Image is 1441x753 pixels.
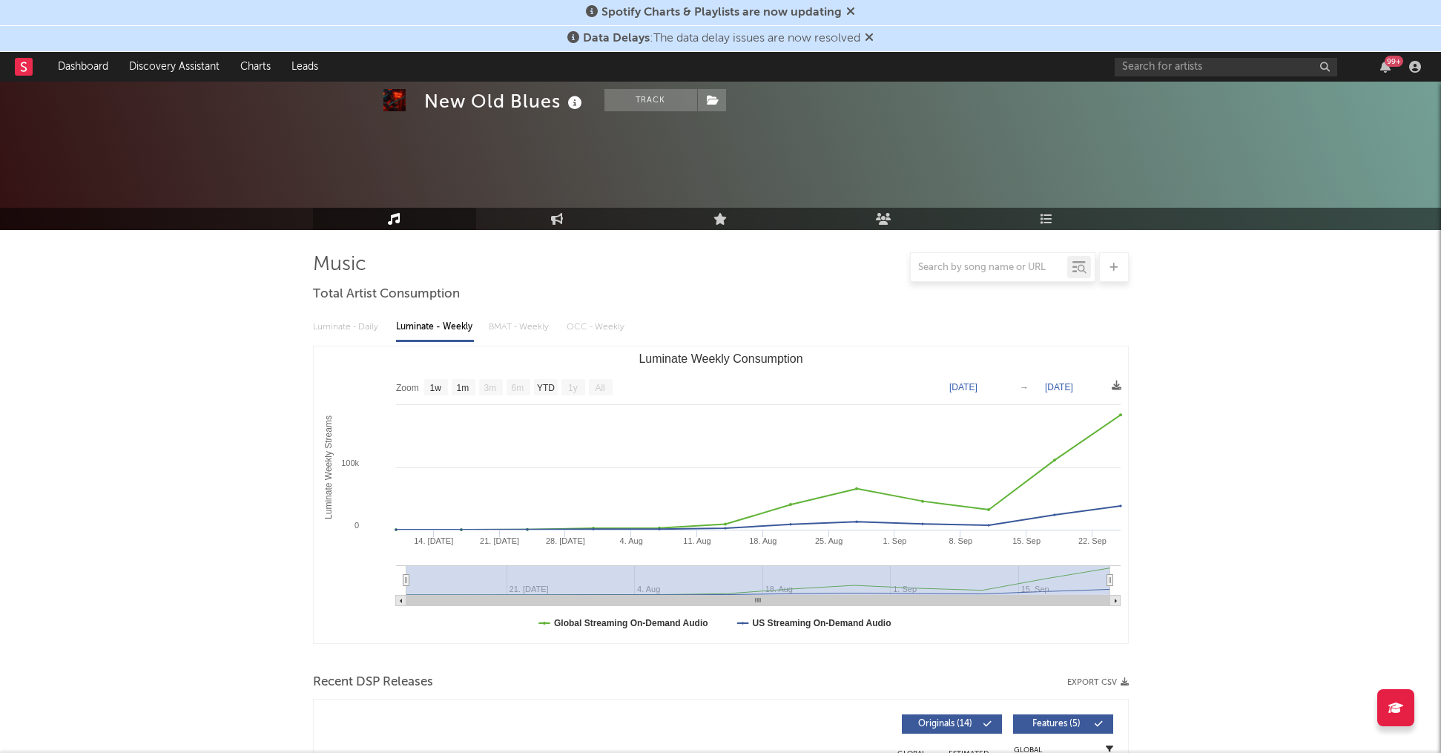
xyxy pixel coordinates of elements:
[1013,714,1113,734] button: Features(5)
[1380,61,1391,73] button: 99+
[814,536,842,545] text: 25. Aug
[281,52,329,82] a: Leads
[484,383,496,393] text: 3m
[1385,56,1403,67] div: 99 +
[1078,536,1106,545] text: 22. Sep
[119,52,230,82] a: Discovery Assistant
[456,383,469,393] text: 1m
[536,383,554,393] text: YTD
[911,262,1067,274] input: Search by song name or URL
[313,286,460,303] span: Total Artist Consumption
[639,352,802,365] text: Luminate Weekly Consumption
[595,383,604,393] text: All
[619,536,642,545] text: 4. Aug
[1115,58,1337,76] input: Search for artists
[949,382,977,392] text: [DATE]
[1045,382,1073,392] text: [DATE]
[865,33,874,45] span: Dismiss
[604,89,697,111] button: Track
[752,618,891,628] text: US Streaming On-Demand Audio
[749,536,776,545] text: 18. Aug
[323,415,333,519] text: Luminate Weekly Streams
[1012,536,1041,545] text: 15. Sep
[568,383,578,393] text: 1y
[1020,382,1029,392] text: →
[949,536,972,545] text: 8. Sep
[341,458,359,467] text: 100k
[601,7,842,19] span: Spotify Charts & Playlists are now updating
[230,52,281,82] a: Charts
[846,7,855,19] span: Dismiss
[545,536,584,545] text: 28. [DATE]
[1067,678,1129,687] button: Export CSV
[480,536,519,545] text: 21. [DATE]
[396,383,419,393] text: Zoom
[396,315,474,340] div: Luminate - Weekly
[902,714,1002,734] button: Originals(14)
[313,674,433,691] span: Recent DSP Releases
[911,720,980,729] span: Originals ( 14 )
[414,536,453,545] text: 14. [DATE]
[583,33,860,45] span: : The data delay issues are now resolved
[583,33,650,45] span: Data Delays
[314,346,1128,643] svg: Luminate Weekly Consumption
[683,536,710,545] text: 11. Aug
[1023,720,1091,729] span: Features ( 5 )
[883,536,906,545] text: 1. Sep
[554,618,708,628] text: Global Streaming On-Demand Audio
[47,52,119,82] a: Dashboard
[354,521,358,530] text: 0
[424,89,586,114] div: New Old Blues
[511,383,524,393] text: 6m
[429,383,441,393] text: 1w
